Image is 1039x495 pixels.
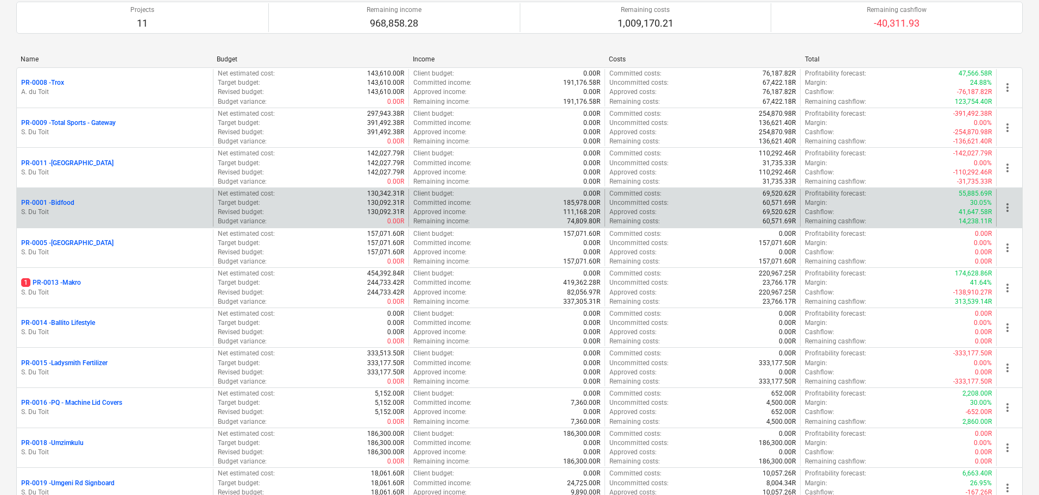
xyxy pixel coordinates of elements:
p: Revised budget : [218,168,264,177]
p: 391,492.38R [367,118,404,128]
p: 69,520.62R [763,189,796,198]
p: Remaining income : [413,137,470,146]
p: S. Du Toit [21,168,209,177]
div: PR-0001 -BidfoodS. Du Toit [21,198,209,217]
p: 60,571.69R [763,217,796,226]
p: 67,422.18R [763,97,796,106]
p: Margin : [805,159,827,168]
p: Uncommitted costs : [609,359,669,368]
p: Remaining costs : [609,177,660,186]
p: Committed income : [413,159,471,168]
p: 0.00R [779,248,796,257]
p: 0.00R [583,69,600,78]
p: Approved costs : [609,208,657,217]
p: Budget variance : [218,177,267,186]
p: 0.00R [779,309,796,318]
p: Cashflow : [805,128,834,137]
p: 157,071.60R [563,257,600,266]
p: Net estimated cost : [218,269,275,278]
div: Total [805,55,992,63]
span: more_vert [1001,281,1014,295]
p: Revised budget : [218,208,264,217]
p: Budget variance : [218,337,267,346]
p: 333,177.50R [367,368,404,377]
p: 47,566.58R [959,69,992,78]
p: S. Du Toit [21,248,209,257]
p: Margin : [805,278,827,287]
p: 136,621.40R [759,118,796,128]
p: 0.00R [583,109,600,118]
p: 82,056.97R [567,288,600,297]
p: 0.00R [583,269,600,278]
div: PR-0015 -Ladysmith FertilizerS. Du Toit [21,359,209,377]
p: 191,176.58R [563,78,600,87]
p: Client budget : [413,229,454,239]
p: -138,910.27R [953,288,992,297]
p: PR-0005 - [GEOGRAPHIC_DATA] [21,239,114,248]
span: more_vert [1001,321,1014,334]
p: 0.00R [779,337,796,346]
p: Approved income : [413,128,467,137]
p: 76,187.82R [763,69,796,78]
p: S. Du Toit [21,448,209,457]
p: Remaining cashflow : [805,177,866,186]
p: 0.00R [387,217,404,226]
p: Net estimated cost : [218,149,275,158]
p: 0.00R [387,177,404,186]
p: S. Du Toit [21,128,209,137]
p: 143,610.00R [367,78,404,87]
p: 0.00R [387,337,404,346]
p: 333,177.50R [367,359,404,368]
p: Profitability forecast : [805,309,866,318]
div: Budget [217,55,404,63]
p: 0.00R [779,349,796,358]
p: Committed costs : [609,149,662,158]
div: Income [413,55,600,63]
p: 0.00R [583,149,600,158]
p: Uncommitted costs : [609,198,669,208]
p: 0.00R [975,248,992,257]
p: Committed costs : [609,349,662,358]
span: more_vert [1001,201,1014,214]
p: S. Du Toit [21,328,209,337]
p: Revised budget : [218,288,264,297]
p: PR-0014 - Ballito Lifestyle [21,318,95,328]
p: Cashflow : [805,248,834,257]
p: PR-0009 - Total Sports - Gateway [21,118,116,128]
p: 244,733.42R [367,278,404,287]
p: 0.00R [975,229,992,239]
span: more_vert [1001,361,1014,374]
p: Remaining income : [413,217,470,226]
p: 0.00R [583,248,600,257]
iframe: Chat Widget [985,443,1039,495]
p: Net estimated cost : [218,349,275,358]
p: 157,071.60R [759,239,796,248]
p: 244,733.42R [367,288,404,297]
span: 1 [21,278,30,287]
p: PR-0016 - PQ - Machine Lid Covers [21,398,122,408]
p: 130,092.31R [367,208,404,217]
p: Margin : [805,198,827,208]
p: Approved costs : [609,168,657,177]
div: 1PR-0013 -MakroS. Du Toit [21,278,209,297]
p: -142,027.79R [953,149,992,158]
p: 142,027.79R [367,168,404,177]
p: Net estimated cost : [218,69,275,78]
p: PR-0013 - Makro [21,278,81,287]
p: 143,610.00R [367,87,404,97]
p: 968,858.28 [367,17,421,30]
p: 157,071.60R [367,248,404,257]
p: Remaining costs : [609,137,660,146]
p: 0.00R [583,159,600,168]
p: Uncommitted costs : [609,278,669,287]
p: 313,539.14R [955,297,992,306]
p: 0.00% [974,159,992,168]
p: S. Du Toit [21,368,209,377]
span: more_vert [1001,441,1014,454]
div: PR-0005 -[GEOGRAPHIC_DATA]S. Du Toit [21,239,209,257]
p: Budget variance : [218,217,267,226]
p: Client budget : [413,309,454,318]
p: Remaining cashflow : [805,217,866,226]
p: 0.00R [583,87,600,97]
p: Revised budget : [218,128,264,137]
